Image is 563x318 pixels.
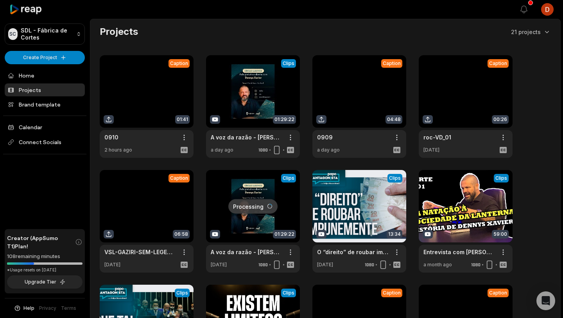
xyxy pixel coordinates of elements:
[5,51,85,64] button: Create Project
[8,28,18,40] div: SC
[100,25,138,38] h2: Projects
[7,275,82,289] button: Upgrade Tier
[39,305,56,312] a: Privacy
[61,305,76,312] a: Terms
[511,28,551,36] button: 21 projects
[5,83,85,96] a: Projects
[7,253,82,260] div: 108 remaining minutes
[5,121,85,134] a: Calendar
[23,305,34,312] span: Help
[5,98,85,111] a: Brand template
[21,27,74,41] p: SDL - Fábrica de Cortes
[423,133,451,141] a: roc-VD_01
[536,291,555,310] div: Open Intercom Messenger
[423,248,495,256] a: Entrevista com [PERSON_NAME] Pt. 01 - Liberdade e Política com [PERSON_NAME]
[211,133,283,141] a: A voz da razão - [PERSON_NAME] - Encontro 1 Círculo [PERSON_NAME]
[5,135,85,149] span: Connect Socials
[104,133,118,141] a: 0910
[7,234,75,250] span: Creator (AppSumo T1) Plan!
[5,69,85,82] a: Home
[7,267,82,273] div: *Usage resets on [DATE]
[317,248,389,256] a: O “direito” de roubar impunemente | Papo Antagonista com [PERSON_NAME] Brasil - [DATE]
[211,248,283,256] a: A voz da razão - [PERSON_NAME] - Encontro 1 Círculo [PERSON_NAME]
[104,248,176,256] a: VSL-GAZIRI-SEM-LEGENDA
[317,133,333,141] a: 0909
[14,305,34,312] button: Help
